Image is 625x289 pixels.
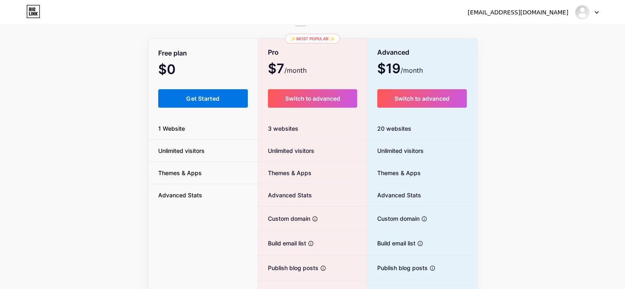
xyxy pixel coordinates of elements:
span: Themes & Apps [148,169,212,177]
span: Advanced Stats [367,191,421,199]
span: Publish blog posts [258,264,318,272]
span: /month [401,65,423,75]
span: Switch to advanced [394,95,450,102]
span: Switch to advanced [285,95,340,102]
span: Advanced Stats [258,191,312,199]
span: Advanced Stats [148,191,212,199]
div: [EMAIL_ADDRESS][DOMAIN_NAME] [468,8,568,17]
span: Pro [268,45,279,60]
div: 3 websites [258,118,367,140]
img: gilaberthopkins [574,5,590,20]
span: Unlimited visitors [367,146,424,155]
span: $19 [377,64,423,75]
span: Publish blog posts [367,264,428,272]
span: Unlimited visitors [148,146,214,155]
span: $7 [268,64,307,75]
span: Build email list [258,239,306,247]
span: $0 [158,65,198,76]
span: Get Started [186,95,219,102]
span: Advanced [377,45,409,60]
button: Switch to advanced [377,89,467,108]
div: 20 websites [367,118,477,140]
button: Switch to advanced [268,89,357,108]
span: Themes & Apps [367,169,421,177]
span: Unlimited visitors [258,146,314,155]
span: Themes & Apps [258,169,311,177]
span: /month [284,65,307,75]
button: Get Started [158,89,248,108]
span: Free plan [158,46,187,60]
div: ✨ Most popular ✨ [285,34,340,44]
span: Custom domain [367,214,420,223]
span: 1 Website [148,124,195,133]
span: Custom domain [258,214,310,223]
span: Build email list [367,239,415,247]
